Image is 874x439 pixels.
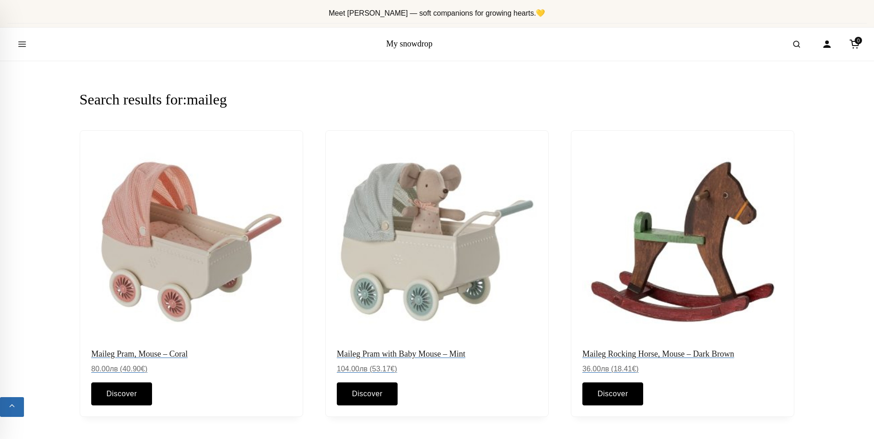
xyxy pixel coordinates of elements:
[141,365,145,373] span: €
[122,365,145,373] span: 40.90
[611,365,639,373] span: ( )
[536,9,545,17] span: 💛
[370,365,397,373] span: ( )
[582,142,783,375] a: Maileg Rocking Horse, Mouse – Dark Brown 36.00лв (18.41€)
[845,34,865,54] a: Cart
[110,365,118,373] span: лв
[390,365,394,373] span: €
[120,365,147,373] span: ( )
[7,4,867,23] div: Announcement
[784,31,809,57] button: Open search
[359,365,368,373] span: лв
[372,365,394,373] span: 53.17
[91,349,292,359] h2: Maileg Pram, Mouse – Coral
[817,34,837,54] a: Account
[337,349,537,359] h2: Maileg Pram with Baby Mouse – Mint
[632,365,636,373] span: €
[582,382,643,405] a: Discover
[80,91,795,108] h1: Search results for:
[386,39,433,48] a: My snowdrop
[855,37,862,44] span: 0
[187,91,227,108] span: maileg
[337,382,398,405] a: Discover
[337,142,537,375] a: Maileg Pram with Baby Mouse – Mint 104.00лв (53.17€)
[614,365,636,373] span: 18.41
[91,382,152,405] a: Discover
[337,365,368,373] span: 104.00
[91,365,118,373] span: 80.00
[601,365,609,373] span: лв
[582,365,609,373] span: 36.00
[9,31,35,57] button: Open menu
[582,349,783,359] h2: Maileg Rocking Horse, Mouse – Dark Brown
[329,9,546,17] span: Meet [PERSON_NAME] — soft companions for growing hearts.
[91,142,292,375] a: Maileg Pram, Mouse – Coral 80.00лв (40.90€)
